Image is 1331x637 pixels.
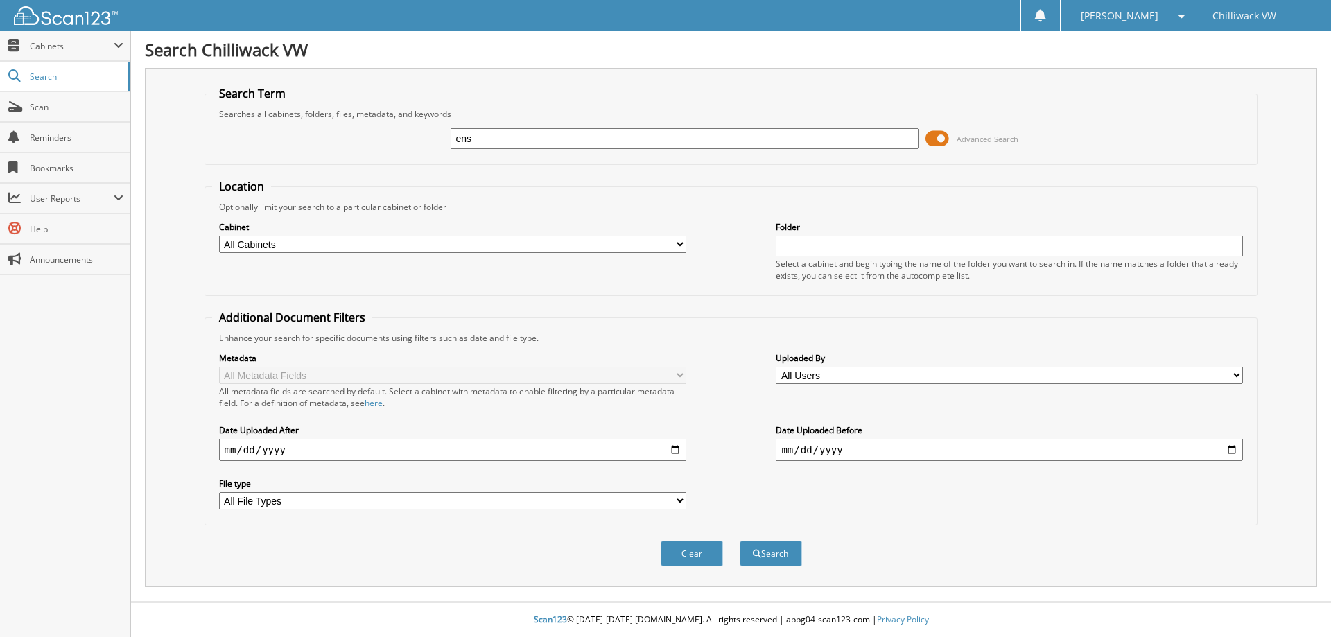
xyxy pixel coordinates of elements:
span: Reminders [30,132,123,143]
legend: Location [212,179,271,194]
div: Select a cabinet and begin typing the name of the folder you want to search in. If the name match... [776,258,1243,281]
span: [PERSON_NAME] [1081,12,1158,20]
button: Search [740,541,802,566]
div: Enhance your search for specific documents using filters such as date and file type. [212,332,1251,344]
div: Searches all cabinets, folders, files, metadata, and keywords [212,108,1251,120]
span: Announcements [30,254,123,265]
span: Help [30,223,123,235]
legend: Additional Document Filters [212,310,372,325]
div: All metadata fields are searched by default. Select a cabinet with metadata to enable filtering b... [219,385,686,409]
span: Bookmarks [30,162,123,174]
span: Search [30,71,121,82]
label: Date Uploaded Before [776,424,1243,436]
input: start [219,439,686,461]
span: Scan [30,101,123,113]
a: Privacy Policy [877,613,929,625]
span: Cabinets [30,40,114,52]
div: © [DATE]-[DATE] [DOMAIN_NAME]. All rights reserved | appg04-scan123-com | [131,603,1331,637]
label: Metadata [219,352,686,364]
button: Clear [661,541,723,566]
label: Folder [776,221,1243,233]
iframe: Chat Widget [1262,570,1331,637]
label: File type [219,478,686,489]
a: here [365,397,383,409]
div: Optionally limit your search to a particular cabinet or folder [212,201,1251,213]
span: Advanced Search [957,134,1018,144]
h1: Search Chilliwack VW [145,38,1317,61]
label: Uploaded By [776,352,1243,364]
input: end [776,439,1243,461]
img: scan123-logo-white.svg [14,6,118,25]
span: Scan123 [534,613,567,625]
span: User Reports [30,193,114,204]
label: Cabinet [219,221,686,233]
label: Date Uploaded After [219,424,686,436]
span: Chilliwack VW [1212,12,1276,20]
legend: Search Term [212,86,293,101]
